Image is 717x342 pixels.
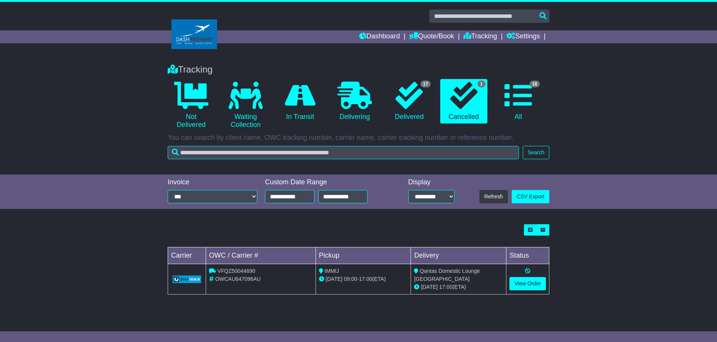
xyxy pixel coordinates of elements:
[409,30,454,43] a: Quote/Book
[408,178,455,187] div: Display
[325,268,339,274] span: IMMIJ
[265,178,387,187] div: Custom Date Range
[277,79,324,124] a: In Transit
[420,81,431,87] span: 17
[168,79,214,132] a: Not Delivered
[440,79,487,124] a: 1 Cancelled
[168,247,206,264] td: Carrier
[506,30,540,43] a: Settings
[495,79,542,124] a: 18 All
[326,276,343,282] span: [DATE]
[477,81,485,87] span: 1
[344,276,357,282] span: 09:00
[331,79,378,124] a: Delivering
[523,146,549,159] button: Search
[479,190,508,203] button: Refresh
[512,190,549,203] a: CSV Export
[421,284,438,290] span: [DATE]
[359,276,372,282] span: 17:00
[222,79,269,132] a: Waiting Collection
[530,81,540,87] span: 18
[217,268,255,274] span: VFQZ50044690
[506,247,549,264] td: Status
[168,178,257,187] div: Invoice
[173,275,201,283] img: GetCarrierServiceLogo
[164,64,553,75] div: Tracking
[414,283,503,291] div: (ETA)
[439,284,452,290] span: 17:00
[319,275,408,283] div: - (ETA)
[206,247,316,264] td: OWC / Carrier #
[463,30,497,43] a: Tracking
[509,277,546,290] a: View Order
[386,79,433,124] a: 17 Delivered
[411,247,506,264] td: Delivery
[414,268,480,282] span: Qantas Domestic Lounge [GEOGRAPHIC_DATA]
[168,134,549,142] p: You can search by client name, OWC tracking number, carrier name, carrier tracking number or refe...
[215,276,261,282] span: OWCAU647096AU
[316,247,411,264] td: Pickup
[359,30,400,43] a: Dashboard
